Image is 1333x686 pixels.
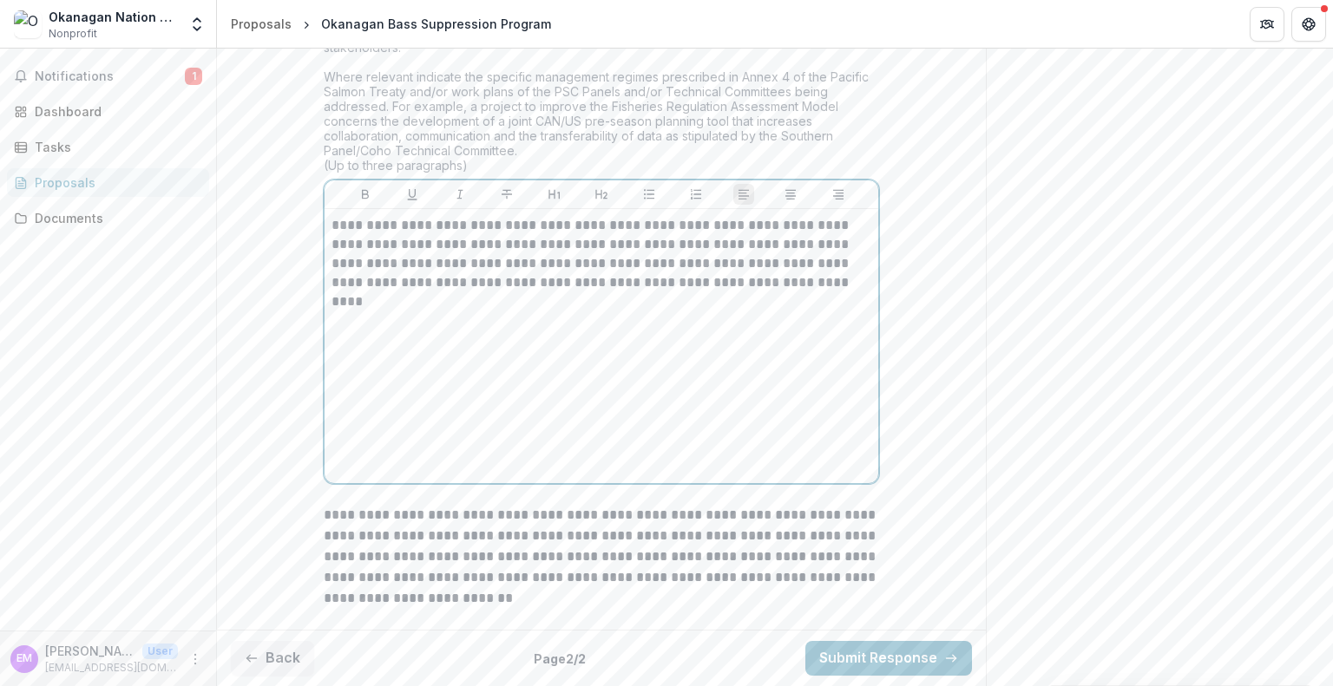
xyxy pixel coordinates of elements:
button: Italicize [450,184,470,205]
a: Proposals [224,11,299,36]
p: User [142,644,178,659]
a: Proposals [7,168,209,197]
button: Underline [402,184,423,205]
div: Okanagan Nation Alliance Fisheries Department [49,8,178,26]
a: Tasks [7,133,209,161]
button: More [185,649,206,670]
div: Proposals [231,15,292,33]
p: [EMAIL_ADDRESS][DOMAIN_NAME] [45,660,178,676]
button: Heading 2 [591,184,612,205]
button: Get Help [1291,7,1326,42]
div: Proposals [35,173,195,192]
div: Okanagan Bass Suppression Program [321,15,551,33]
p: [PERSON_NAME] [45,642,135,660]
button: Align Left [733,184,754,205]
button: Heading 1 [544,184,565,205]
div: Elinor McGrath [16,653,32,664]
button: Partners [1250,7,1284,42]
button: Notifications1 [7,62,209,90]
span: Nonprofit [49,26,97,42]
img: Okanagan Nation Alliance Fisheries Department [14,10,42,38]
button: Align Center [780,184,801,205]
button: Back [231,641,314,676]
button: Strike [496,184,517,205]
button: Submit Response [805,641,972,676]
nav: breadcrumb [224,11,558,36]
div: Dashboard [35,102,195,121]
button: Bold [355,184,376,205]
button: Open entity switcher [185,7,209,42]
span: Notifications [35,69,185,84]
div: Documents [35,209,195,227]
button: Align Right [828,184,849,205]
button: Bullet List [639,184,660,205]
a: Documents [7,204,209,232]
div: Tasks [35,138,195,156]
a: Dashboard [7,97,209,126]
span: 1 [185,68,202,85]
button: Ordered List [686,184,706,205]
p: Page 2 / 2 [534,650,586,668]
